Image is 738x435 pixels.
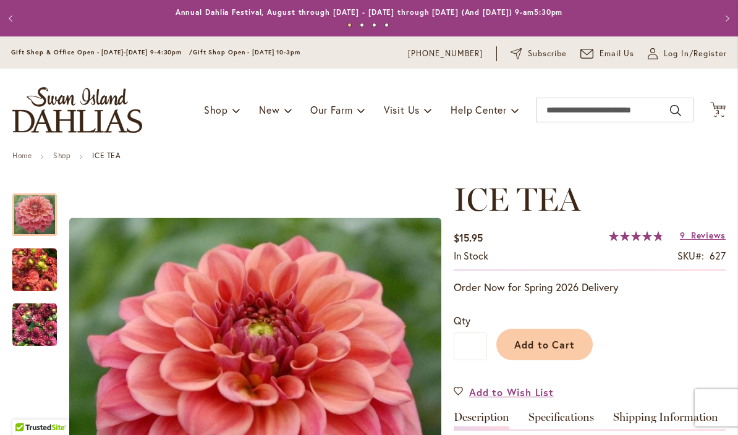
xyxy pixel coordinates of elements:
div: ICE TEA [12,236,69,291]
a: store logo [12,87,142,133]
div: Availability [454,249,488,263]
a: Log In/Register [648,48,727,60]
button: 4 of 4 [384,23,389,27]
span: Log In/Register [664,48,727,60]
span: Our Farm [310,103,352,116]
span: Reviews [691,229,726,241]
button: 3 [710,102,726,119]
span: Shop [204,103,228,116]
span: Add to Wish List [469,385,554,399]
button: 3 of 4 [372,23,376,27]
a: Home [12,151,32,160]
span: Subscribe [528,48,567,60]
span: Visit Us [384,103,420,116]
span: Gift Shop Open - [DATE] 10-3pm [193,48,300,56]
span: 3 [716,108,720,116]
a: Email Us [580,48,635,60]
button: 1 of 4 [347,23,352,27]
div: ICE TEA [12,291,57,346]
button: Next [713,6,738,31]
a: Shop [53,151,70,160]
strong: ICE TEA [92,151,121,160]
span: 9 [680,229,685,241]
button: 2 of 4 [360,23,364,27]
div: 97% [609,231,663,241]
div: 627 [710,249,726,263]
a: Add to Wish List [454,385,554,399]
span: Add to Cart [514,338,575,351]
a: [PHONE_NUMBER] [408,48,483,60]
img: ICE TEA [12,295,57,355]
button: Add to Cart [496,329,593,360]
p: Order Now for Spring 2026 Delivery [454,280,726,295]
img: ICE TEA [12,240,57,300]
a: Shipping Information [613,412,718,429]
div: ICE TEA [12,181,69,236]
a: Subscribe [511,48,567,60]
span: Gift Shop & Office Open - [DATE]-[DATE] 9-4:30pm / [11,48,193,56]
span: $15.95 [454,231,483,244]
span: New [259,103,279,116]
strong: SKU [677,249,704,262]
a: Annual Dahlia Festival, August through [DATE] - [DATE] through [DATE] (And [DATE]) 9-am5:30pm [176,7,563,17]
a: Specifications [528,412,594,429]
span: Help Center [451,103,507,116]
a: 9 Reviews [680,229,726,241]
span: Email Us [600,48,635,60]
span: Qty [454,314,470,327]
a: Description [454,412,509,429]
span: In stock [454,249,488,262]
span: ICE TEA [454,180,580,219]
